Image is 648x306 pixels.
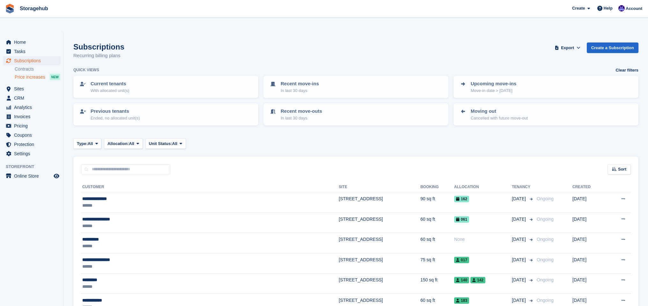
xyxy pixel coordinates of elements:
span: Create [572,5,585,11]
span: [DATE] [512,236,527,243]
span: Invoices [14,112,52,121]
span: 140 [454,277,469,283]
th: Created [572,182,606,192]
span: CRM [14,94,52,103]
td: 60 sq ft [420,212,454,233]
a: menu [3,112,60,121]
span: Settings [14,149,52,158]
span: Account [626,5,642,12]
a: Create a Subscription [587,42,638,53]
a: Upcoming move-ins Move-in date > [DATE] [454,76,638,97]
span: [DATE] [512,256,527,263]
button: Export [554,42,582,53]
span: Sort [618,166,626,172]
p: Move-in date > [DATE] [471,88,516,94]
p: Recent move-outs [281,108,322,115]
p: Cancelled with future move-out [471,115,528,121]
a: Clear filters [615,67,638,73]
p: Moving out [471,108,528,115]
span: Ongoing [537,277,554,282]
p: Recent move-ins [281,80,319,88]
p: Ended, no allocated unit(s) [91,115,140,121]
a: menu [3,84,60,93]
td: 75 sq ft [420,253,454,273]
span: Unit Status: [149,141,172,147]
span: [DATE] [512,195,527,202]
td: [STREET_ADDRESS] [339,192,420,213]
button: Unit Status: All [145,138,186,149]
span: [DATE] [512,297,527,304]
span: Ongoing [537,257,554,262]
span: Tasks [14,47,52,56]
p: In last 30 days [281,115,322,121]
span: Help [604,5,613,11]
span: Ongoing [537,196,554,201]
img: John Reinesch [618,5,625,11]
span: All [172,141,178,147]
span: Protection [14,140,52,149]
span: Ongoing [537,237,554,242]
th: Site [339,182,420,192]
a: Recent move-outs In last 30 days [264,104,448,125]
button: Allocation: All [104,138,143,149]
td: 90 sq ft [420,192,454,213]
th: Allocation [454,182,512,192]
span: All [88,141,93,147]
a: Storagehub [17,3,51,14]
span: 183 [454,297,469,304]
a: Preview store [53,172,60,180]
span: Ongoing [537,298,554,303]
td: [STREET_ADDRESS] [339,253,420,273]
h6: Quick views [73,67,99,73]
a: Contracts [15,66,60,72]
a: menu [3,47,60,56]
a: Recent move-ins In last 30 days [264,76,448,97]
span: Allocation: [107,141,129,147]
button: Type: All [73,138,101,149]
td: [DATE] [572,233,606,253]
span: All [129,141,134,147]
div: None [454,236,512,243]
td: [STREET_ADDRESS] [339,212,420,233]
span: Type: [77,141,88,147]
a: menu [3,149,60,158]
p: Previous tenants [91,108,140,115]
td: [STREET_ADDRESS] [339,233,420,253]
a: Previous tenants Ended, no allocated unit(s) [74,104,258,125]
a: menu [3,103,60,112]
span: Pricing [14,121,52,130]
td: 60 sq ft [420,233,454,253]
span: Analytics [14,103,52,112]
a: menu [3,38,60,47]
span: Sites [14,84,52,93]
span: 061 [454,216,469,223]
span: Ongoing [537,217,554,222]
p: With allocated unit(s) [91,88,129,94]
p: Upcoming move-ins [471,80,516,88]
span: Price increases [15,74,45,80]
a: menu [3,140,60,149]
a: Price increases NEW [15,73,60,80]
span: [DATE] [512,277,527,283]
td: 150 sq ft [420,273,454,294]
a: Moving out Cancelled with future move-out [454,104,638,125]
a: menu [3,131,60,140]
a: menu [3,94,60,103]
span: Online Store [14,172,52,180]
a: menu [3,172,60,180]
img: stora-icon-8386f47178a22dfd0bd8f6a31ec36ba5ce8667c1dd55bd0f319d3a0aa187defe.svg [5,4,15,13]
span: Subscriptions [14,56,52,65]
span: 017 [454,257,469,263]
span: [DATE] [512,216,527,223]
td: [DATE] [572,253,606,273]
span: Export [561,45,574,51]
span: 142 [470,277,485,283]
td: [DATE] [572,212,606,233]
p: Current tenants [91,80,129,88]
p: In last 30 days [281,88,319,94]
span: Storefront [6,164,63,170]
td: [STREET_ADDRESS] [339,273,420,294]
span: 162 [454,196,469,202]
td: [DATE] [572,192,606,213]
p: Recurring billing plans [73,52,124,59]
